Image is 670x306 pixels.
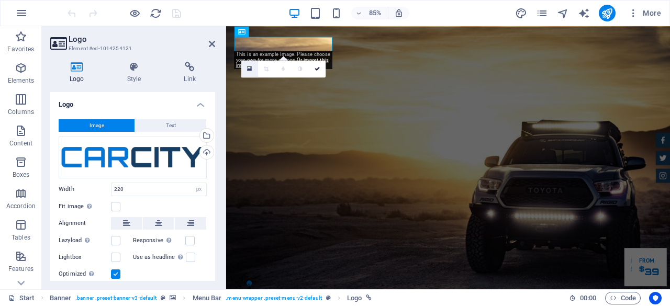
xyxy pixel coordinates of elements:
span: Click to select. Double-click to edit [347,292,362,304]
span: More [628,8,661,18]
p: Accordion [6,202,36,210]
button: Code [605,292,641,304]
button: pages [536,7,549,19]
span: Click to select. Double-click to edit [193,292,222,304]
span: Image [90,119,104,132]
button: design [515,7,528,19]
button: navigator [557,7,569,19]
p: Elements [8,76,35,85]
button: Usercentrics [649,292,662,304]
a: Greyscale [292,61,309,77]
span: 00 00 [580,292,596,304]
h6: 85% [367,7,384,19]
i: This element is a customizable preset [161,295,165,301]
p: Favorites [7,45,34,53]
h4: Link [164,62,215,84]
label: Fit image [59,200,111,213]
label: Width [59,186,111,192]
button: reload [149,7,162,19]
h6: Session time [569,292,597,304]
i: Navigator [557,7,569,19]
span: : [587,294,589,302]
label: Lightbox [59,251,111,264]
div: This is an example image. Please choose your own for more options. [234,51,332,69]
i: This element is a customizable preset [326,295,331,301]
a: Select files from the file manager, stock photos, or upload file(s) [241,61,258,77]
button: 1 [24,299,30,305]
button: publish [599,5,616,21]
h4: Logo [50,62,108,84]
button: Image [59,119,135,132]
a: Blur [275,61,292,77]
i: Reload page [150,7,162,19]
button: 85% [351,7,388,19]
span: . menu-wrapper .preset-menu-v2-default [226,292,321,304]
h4: Style [108,62,165,84]
a: Crop mode [258,61,275,77]
div: logo.PNG [59,137,207,178]
span: Text [166,119,176,132]
button: Click here to leave preview mode and continue editing [128,7,141,19]
a: Click to cancel selection. Double-click to open Pages [8,292,35,304]
button: More [624,5,665,21]
button: Text [135,119,206,132]
label: Lazyload [59,234,111,247]
i: Publish [601,7,613,19]
i: This element contains a background [170,295,176,301]
span: . banner .preset-banner-v3-default [75,292,157,304]
label: Alignment [59,217,111,230]
span: Click to select. Double-click to edit [50,292,72,304]
span: Code [610,292,636,304]
h2: Logo [69,35,215,44]
a: Or import this image [236,57,329,68]
i: Pages (Ctrl+Alt+S) [536,7,548,19]
p: Boxes [13,171,30,179]
i: AI Writer [578,7,590,19]
i: Design (Ctrl+Alt+Y) [515,7,527,19]
p: Columns [8,108,34,116]
h4: Logo [50,92,215,111]
label: Responsive [133,234,185,247]
button: text_generator [578,7,590,19]
a: Confirm ( Ctrl ⏎ ) [309,61,326,77]
label: Optimized [59,268,111,280]
h3: Element #ed-1014254121 [69,44,194,53]
nav: breadcrumb [50,292,372,304]
p: Features [8,265,33,273]
p: Content [9,139,32,148]
i: This element is linked [366,295,372,301]
label: Use as headline [133,251,186,264]
p: Tables [12,233,30,242]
